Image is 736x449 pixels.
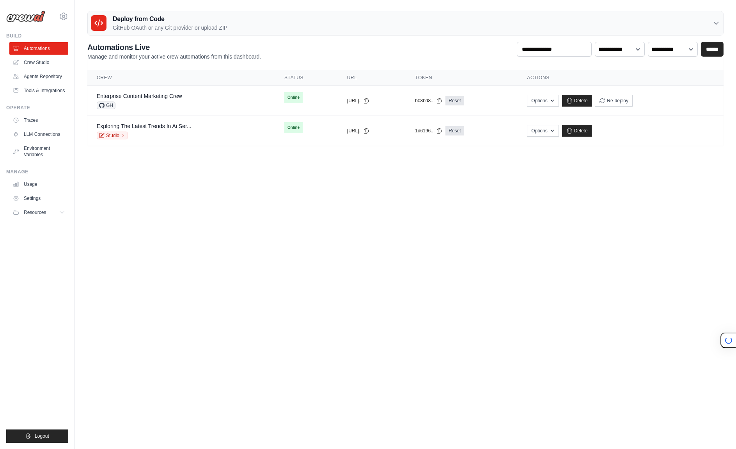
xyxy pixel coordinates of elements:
h3: Deploy from Code [113,14,227,24]
button: Logout [6,429,68,443]
button: b08bd8... [415,98,442,104]
img: Logo [6,11,45,22]
a: Environment Variables [9,142,68,161]
button: Options [527,125,559,137]
th: Token [406,70,518,86]
a: Automations [9,42,68,55]
a: Exploring The Latest Trends In Ai Ser... [97,123,192,129]
a: LLM Connections [9,128,68,141]
a: Reset [445,126,464,135]
a: Tools & Integrations [9,84,68,97]
a: Studio [97,132,128,139]
a: Traces [9,114,68,127]
a: Reset [445,96,464,105]
div: Manage [6,169,68,175]
th: URL [338,70,406,86]
button: Resources [9,206,68,219]
button: 1d6196... [415,128,442,134]
span: Online [284,92,303,103]
span: Resources [24,209,46,216]
div: Operate [6,105,68,111]
a: Delete [562,125,592,137]
p: Manage and monitor your active crew automations from this dashboard. [87,53,261,61]
span: Logout [35,433,49,439]
th: Actions [518,70,724,86]
p: GitHub OAuth or any Git provider or upload ZIP [113,24,227,32]
iframe: Chat Widget [697,412,736,449]
span: GH [97,102,115,109]
th: Status [275,70,338,86]
span: Online [284,122,303,133]
a: Agents Repository [9,70,68,83]
a: Settings [9,192,68,205]
a: Crew Studio [9,56,68,69]
button: Re-deploy [595,95,633,107]
div: Build [6,33,68,39]
a: Delete [562,95,592,107]
a: Enterprise Content Marketing Crew [97,93,182,99]
a: Usage [9,178,68,191]
th: Crew [87,70,275,86]
button: Options [527,95,559,107]
h2: Automations Live [87,42,261,53]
